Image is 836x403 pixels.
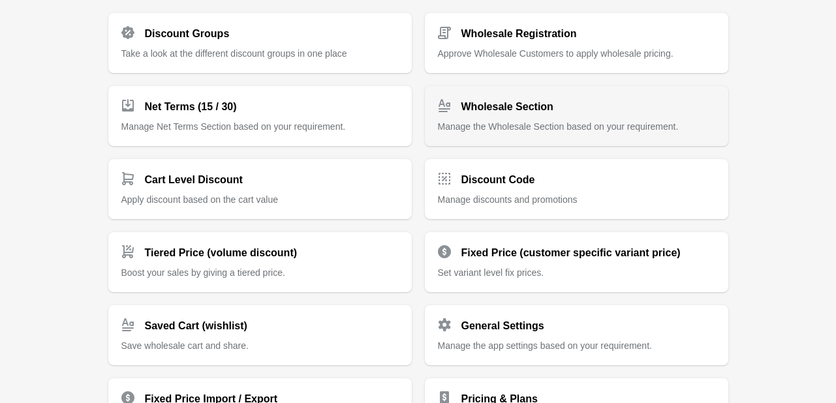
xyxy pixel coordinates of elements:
span: Take a look at the different discount groups in one place [121,48,347,59]
h2: Saved Cart (wishlist) [145,318,247,334]
h2: Net Terms (15 / 30) [145,99,237,115]
span: Manage discounts and promotions [438,194,578,205]
span: Approve Wholesale Customers to apply wholesale pricing. [438,48,673,59]
h2: Fixed Price (customer specific variant price) [461,245,681,261]
span: Manage the Wholesale Section based on your requirement. [438,121,679,132]
h2: Cart Level Discount [145,172,243,188]
h2: Wholesale Registration [461,26,577,42]
span: Manage Net Terms Section based on your requirement. [121,121,346,132]
span: Manage the app settings based on your requirement. [438,340,652,351]
span: Boost your sales by giving a tiered price. [121,267,285,278]
span: Apply discount based on the cart value [121,194,279,205]
h2: Tiered Price (volume discount) [145,245,298,261]
span: Save wholesale cart and share. [121,340,249,351]
h2: Discount Code [461,172,535,188]
h2: Wholesale Section [461,99,553,115]
h2: General Settings [461,318,544,334]
h2: Discount Groups [145,26,230,42]
span: Set variant level fix prices. [438,267,544,278]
